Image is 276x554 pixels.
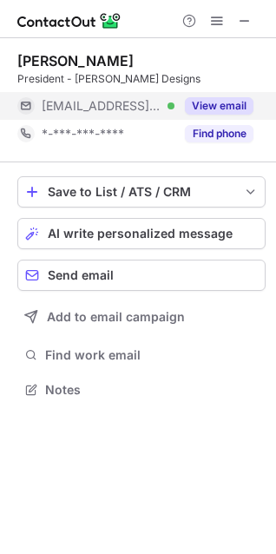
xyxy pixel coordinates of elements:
img: ContactOut v5.3.10 [17,10,122,31]
button: save-profile-one-click [17,176,266,208]
button: Reveal Button [185,125,253,142]
span: [EMAIL_ADDRESS][DOMAIN_NAME] [42,98,161,114]
div: President - [PERSON_NAME] Designs [17,71,266,87]
div: Save to List / ATS / CRM [48,185,235,199]
button: Notes [17,378,266,402]
button: Send email [17,260,266,291]
button: AI write personalized message [17,218,266,249]
button: Add to email campaign [17,301,266,333]
button: Find work email [17,343,266,367]
span: AI write personalized message [48,227,233,241]
div: [PERSON_NAME] [17,52,134,69]
span: Notes [45,382,259,398]
span: Send email [48,268,114,282]
span: Find work email [45,347,259,363]
button: Reveal Button [185,97,253,115]
span: Add to email campaign [47,310,185,324]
